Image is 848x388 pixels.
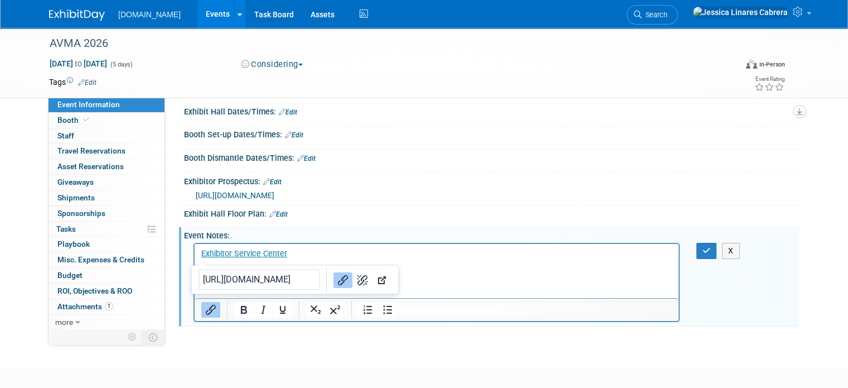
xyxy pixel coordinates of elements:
[198,269,320,290] input: Link
[184,103,799,118] div: Exhibit Hall Dates/Times:
[56,224,76,233] span: Tasks
[49,268,164,283] a: Budget
[123,330,142,344] td: Personalize Event Tab Strip
[57,131,74,140] span: Staff
[49,299,164,314] a: Attachments1
[238,59,307,70] button: Considering
[49,315,164,330] a: more
[358,302,377,318] button: Numbered list
[263,178,282,186] a: Edit
[184,227,799,241] div: Event Notes:
[273,302,292,318] button: Underline
[326,302,345,318] button: Superscript
[49,237,164,252] a: Playbook
[297,155,316,162] a: Edit
[353,272,372,288] button: Remove link
[49,284,164,299] a: ROI, Objectives & ROO
[269,210,288,218] a: Edit
[49,128,164,143] a: Staff
[118,10,181,19] span: [DOMAIN_NAME]
[184,126,799,141] div: Booth Set-up Dates/Times:
[49,159,164,174] a: Asset Reservations
[57,146,125,155] span: Travel Reservations
[142,330,165,344] td: Toggle Event Tabs
[196,191,274,200] a: [URL][DOMAIN_NAME]
[109,61,133,68] span: (5 days)
[49,76,96,88] td: Tags
[333,272,352,288] button: Link
[195,244,679,298] iframe: Rich Text Area
[57,255,144,264] span: Misc. Expenses & Credits
[49,59,108,69] span: [DATE] [DATE]
[57,302,113,311] span: Attachments
[676,58,785,75] div: Event Format
[254,302,273,318] button: Italic
[57,100,120,109] span: Event Information
[372,272,391,288] button: Open link
[642,11,667,19] span: Search
[49,97,164,112] a: Event Information
[49,143,164,159] a: Travel Reservations
[73,59,84,68] span: to
[57,162,124,171] span: Asset Reservations
[105,302,113,310] span: 1
[57,178,94,186] span: Giveaways
[55,318,73,327] span: more
[57,193,95,202] span: Shipments
[49,222,164,237] a: Tasks
[78,79,96,87] a: Edit
[759,60,785,69] div: In-Person
[306,302,325,318] button: Subscript
[378,302,397,318] button: Bullet list
[46,33,723,54] div: AVMA 2026
[57,239,90,248] span: Playbook
[49,175,164,190] a: Giveaways
[754,76,784,82] div: Event Rating
[692,6,788,18] img: Jessica Linares Cabrera
[627,5,678,25] a: Search
[57,116,91,124] span: Booth
[746,60,757,69] img: Format-Inperson.png
[49,252,164,267] a: Misc. Expenses & Credits
[57,209,105,218] span: Sponsorships
[84,117,89,123] i: Booth reservation complete
[184,150,799,164] div: Booth Dismantle Dates/Times:
[57,286,132,295] span: ROI, Objectives & ROO
[279,108,297,116] a: Edit
[201,302,220,318] button: Insert/edit link
[722,243,740,259] button: X
[49,190,164,205] a: Shipments
[234,302,253,318] button: Bold
[49,206,164,221] a: Sponsorships
[184,205,799,220] div: Exhibit Hall Floor Plan:
[57,271,83,280] span: Budget
[49,9,105,21] img: ExhibitDay
[285,131,303,139] a: Edit
[184,173,799,188] div: Exhibitor Prospectus:
[49,113,164,128] a: Booth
